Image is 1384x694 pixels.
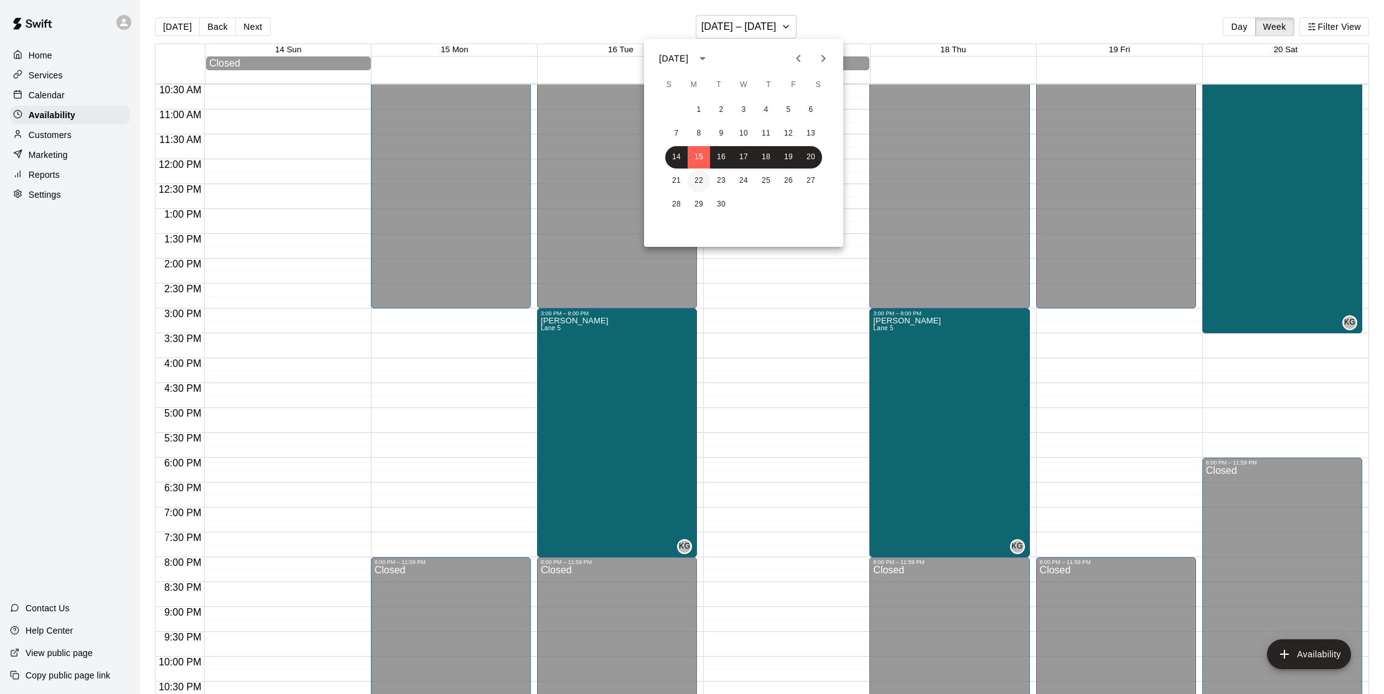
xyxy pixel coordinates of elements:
button: 20 [800,146,822,169]
button: 4 [755,99,777,121]
button: 26 [777,170,800,192]
button: 10 [732,123,755,145]
span: Friday [782,73,805,98]
span: Monday [683,73,705,98]
button: 12 [777,123,800,145]
button: 25 [755,170,777,192]
button: 23 [710,170,732,192]
button: 27 [800,170,822,192]
button: 1 [688,99,710,121]
span: Saturday [807,73,830,98]
button: 14 [665,146,688,169]
span: Wednesday [732,73,755,98]
button: 19 [777,146,800,169]
span: Tuesday [708,73,730,98]
button: 22 [688,170,710,192]
button: 21 [665,170,688,192]
span: Thursday [757,73,780,98]
button: 6 [800,99,822,121]
div: [DATE] [659,52,688,65]
button: 24 [732,170,755,192]
button: Previous month [786,46,811,71]
button: 13 [800,123,822,145]
button: 16 [710,146,732,169]
button: 2 [710,99,732,121]
button: 30 [710,193,732,216]
button: Next month [811,46,836,71]
button: 3 [732,99,755,121]
button: 8 [688,123,710,145]
button: 5 [777,99,800,121]
button: 29 [688,193,710,216]
button: 11 [755,123,777,145]
button: 28 [665,193,688,216]
button: 9 [710,123,732,145]
button: 18 [755,146,777,169]
button: calendar view is open, switch to year view [692,48,713,69]
button: 15 [688,146,710,169]
button: 17 [732,146,755,169]
button: 7 [665,123,688,145]
span: Sunday [658,73,680,98]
